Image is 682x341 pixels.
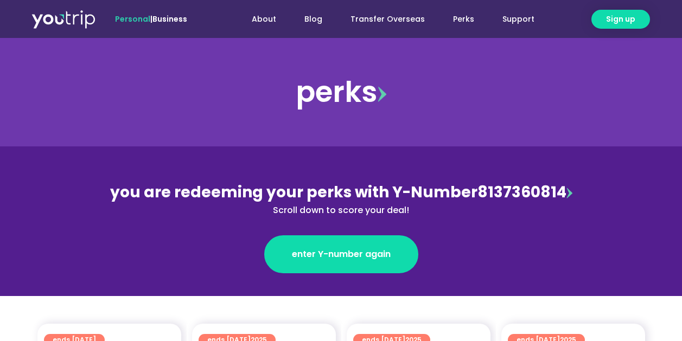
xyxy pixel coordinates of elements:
[238,9,290,29] a: About
[488,9,549,29] a: Support
[106,181,577,217] div: 8137360814
[106,204,577,217] div: Scroll down to score your deal!
[115,14,187,24] span: |
[290,9,336,29] a: Blog
[439,9,488,29] a: Perks
[591,10,650,29] a: Sign up
[336,9,439,29] a: Transfer Overseas
[264,235,418,273] a: enter Y-number again
[110,182,477,203] span: you are redeeming your perks with Y-Number
[606,14,635,25] span: Sign up
[292,248,391,261] span: enter Y-number again
[115,14,150,24] span: Personal
[216,9,549,29] nav: Menu
[152,14,187,24] a: Business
